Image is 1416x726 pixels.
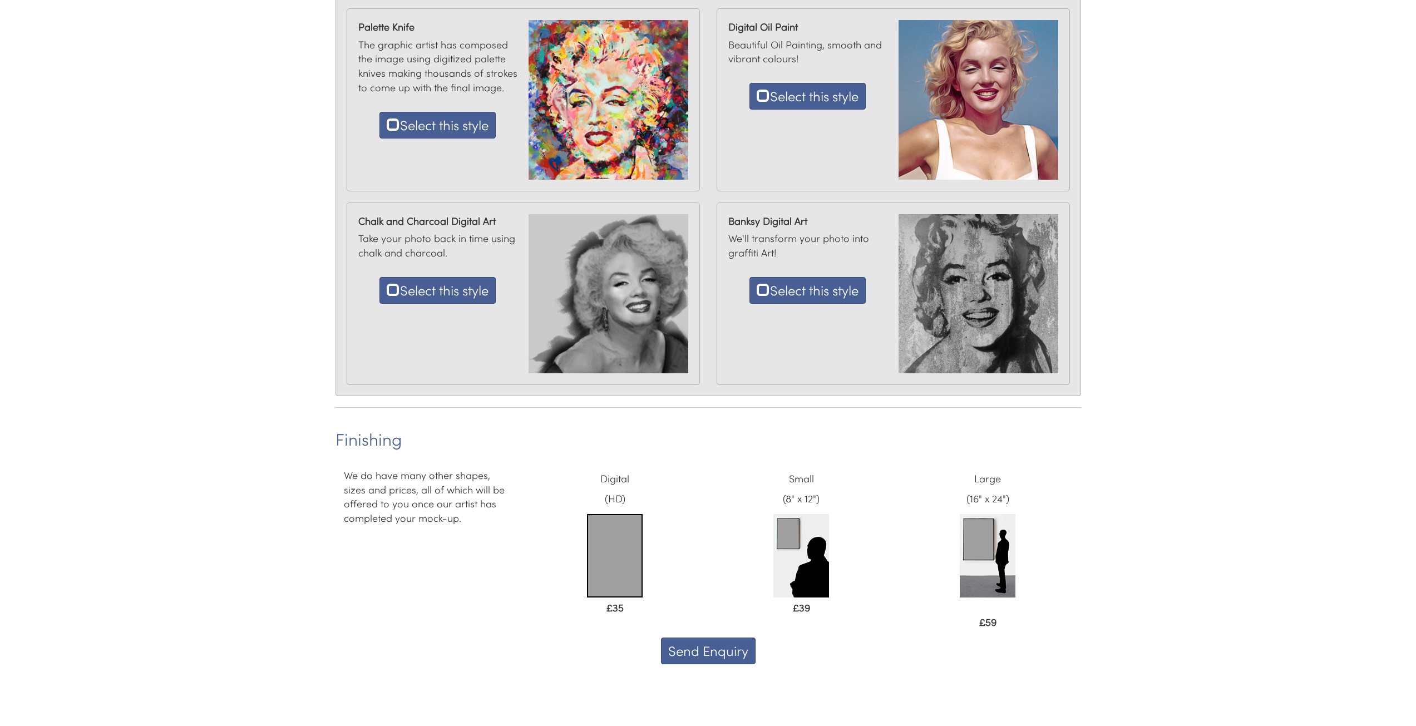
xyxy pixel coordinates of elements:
[773,514,829,597] img: small-painting-example.jpg
[899,214,1058,374] img: mono canvas
[728,20,888,34] strong: Digital Oil Paint
[336,430,1081,448] h2: Finishing
[529,20,688,180] img: mono canvas
[358,214,518,229] strong: Chalk and Charcoal Digital Art
[336,468,522,540] div: We do have many other shapes, sizes and prices, all of which will be offered to you once our arti...
[717,468,886,508] p: Small (8" x 12")
[529,214,688,374] img: mono canvas
[587,514,643,597] img: Digital_Price.png
[353,209,524,309] div: Take your photo back in time using chalk and charcoal.
[379,112,496,139] button: Select this style
[903,468,1073,508] p: Large (16" x 24")
[353,14,524,144] div: The graphic artist has composed the image using digitized palette knives making thousands of stro...
[358,20,518,34] strong: Palette Knife
[379,277,496,304] button: Select this style
[749,83,866,110] button: Select this style
[728,214,888,229] strong: Banksy Digital Art
[899,20,1058,180] img: mono canvas
[661,638,756,664] button: Send Enquiry
[530,468,700,508] p: Digital (HD)
[749,277,866,304] button: Select this style
[723,14,894,115] div: Beautiful Oil Painting, smooth and vibrant colours!
[723,209,894,309] div: We'll transform your photo into graffiti Art!
[530,597,700,618] p: £35
[960,514,1015,597] img: large-painting-example.jpg
[903,612,1073,632] p: £59
[717,597,886,618] p: £39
